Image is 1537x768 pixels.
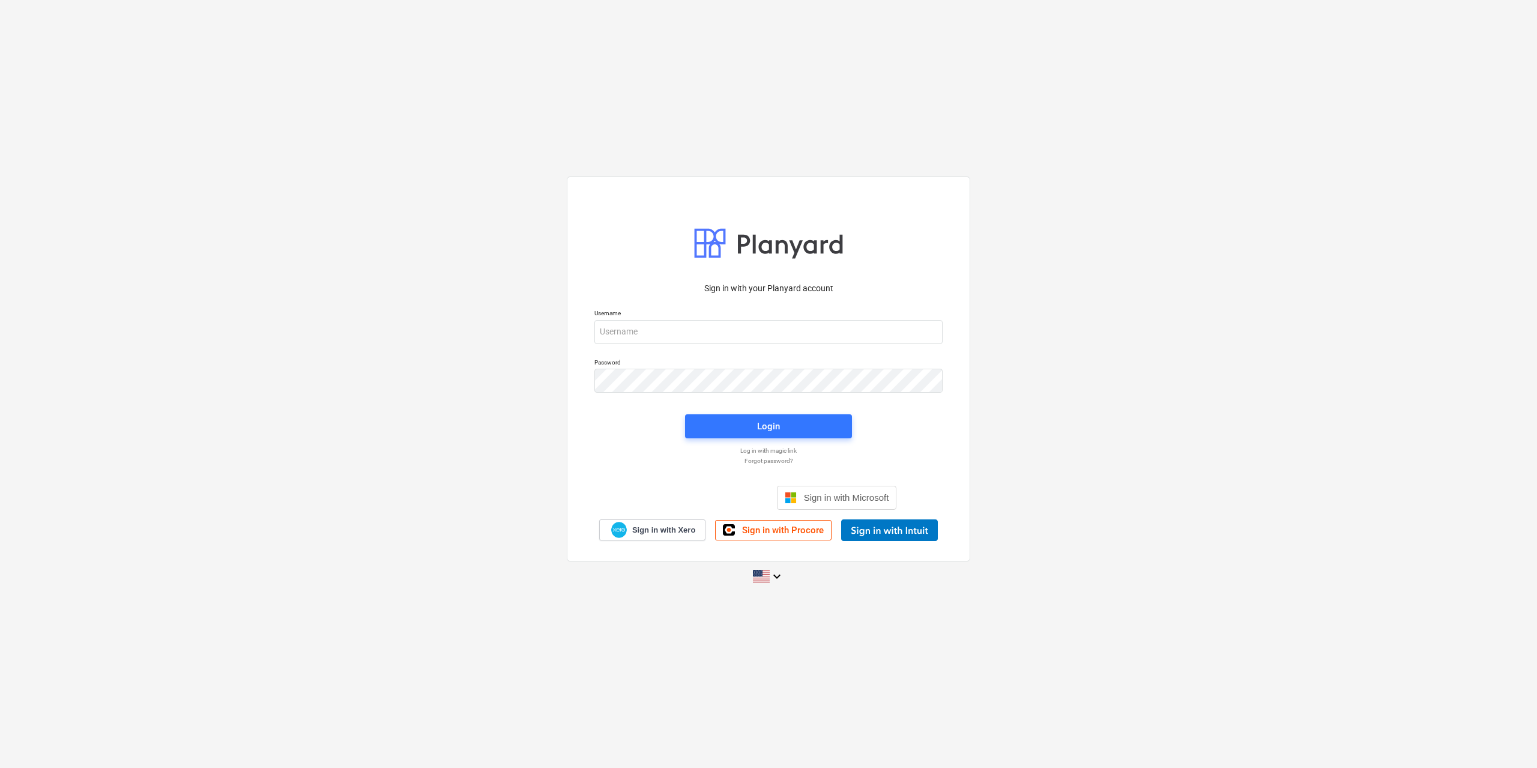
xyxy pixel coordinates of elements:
a: Sign in with Xero [599,519,706,540]
i: keyboard_arrow_down [770,569,784,584]
span: Sign in with Xero [632,525,695,536]
a: Log in with magic link [588,447,949,455]
a: Forgot password? [588,457,949,465]
iframe: Sign in with Google Button [635,485,773,511]
img: Xero logo [611,522,627,538]
p: Username [594,309,943,319]
span: Sign in with Microsoft [804,492,889,503]
a: Sign in with Procore [715,520,832,540]
span: Sign in with Procore [742,525,824,536]
img: Microsoft logo [785,492,797,504]
p: Sign in with your Planyard account [594,282,943,295]
div: Login [757,419,780,434]
input: Username [594,320,943,344]
button: Login [685,414,852,438]
p: Password [594,358,943,369]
